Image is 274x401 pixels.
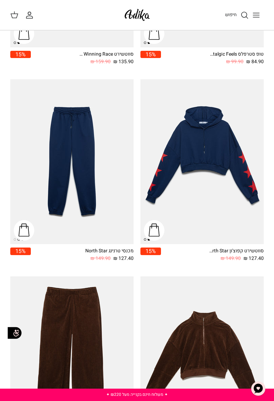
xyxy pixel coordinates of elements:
[106,391,168,398] a: ✦ משלוח חינם בקנייה מעל ₪220 ✦
[225,11,237,18] span: חיפוש
[25,11,36,19] a: החשבון שלי
[10,51,31,66] a: 15%
[5,324,24,343] img: accessibility_icon02.svg
[10,79,134,244] a: מכנסי טרנינג North Star
[226,58,244,66] span: 99.90 ₪
[209,248,264,255] div: סווטשירט קפוצ'ון North Star אוברסייז
[140,51,161,58] span: 15%
[31,51,134,66] a: סווטשירט Winning Race אוברסייז 135.90 ₪ 159.90 ₪
[113,255,134,262] span: 127.40 ₪
[79,51,134,58] div: סווטשירט Winning Race אוברסייז
[225,11,249,19] a: חיפוש
[161,51,264,66] a: טופ סטרפלס Nostalgic Feels קורדרוי 84.90 ₪ 99.90 ₪
[221,255,241,262] span: 149.90 ₪
[31,248,134,262] a: מכנסי טרנינג North Star 127.40 ₪ 149.90 ₪
[140,248,161,262] a: 15%
[244,255,264,262] span: 127.40 ₪
[246,58,264,66] span: 84.90 ₪
[209,51,264,58] div: טופ סטרפלס Nostalgic Feels קורדרוי
[161,248,264,262] a: סווטשירט קפוצ'ון North Star אוברסייז 127.40 ₪ 149.90 ₪
[90,58,111,66] span: 159.90 ₪
[79,248,134,255] div: מכנסי טרנינג North Star
[10,248,31,255] span: 15%
[140,248,161,255] span: 15%
[140,51,161,66] a: 15%
[249,8,264,23] button: Toggle menu
[10,248,31,262] a: 15%
[248,378,269,399] button: צ'אט
[113,58,134,66] span: 135.90 ₪
[140,79,264,244] a: סווטשירט קפוצ'ון North Star אוברסייז
[123,7,152,23] img: Adika IL
[90,255,111,262] span: 149.90 ₪
[10,51,31,58] span: 15%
